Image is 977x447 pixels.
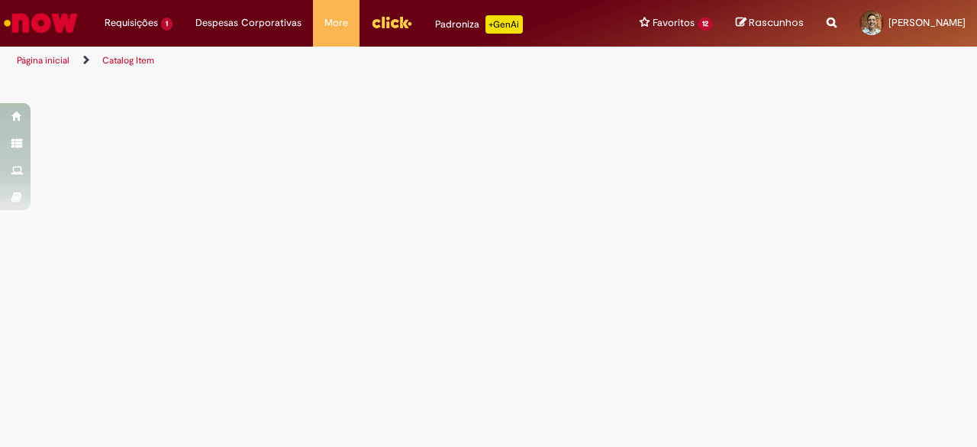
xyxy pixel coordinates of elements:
[324,15,348,31] span: More
[736,16,804,31] a: Rascunhos
[435,15,523,34] div: Padroniza
[888,16,966,29] span: [PERSON_NAME]
[161,18,173,31] span: 1
[105,15,158,31] span: Requisições
[698,18,713,31] span: 12
[371,11,412,34] img: click_logo_yellow_360x200.png
[11,47,640,75] ul: Trilhas de página
[195,15,301,31] span: Despesas Corporativas
[749,15,804,30] span: Rascunhos
[653,15,695,31] span: Favoritos
[17,54,69,66] a: Página inicial
[2,8,80,38] img: ServiceNow
[102,54,154,66] a: Catalog Item
[485,15,523,34] p: +GenAi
